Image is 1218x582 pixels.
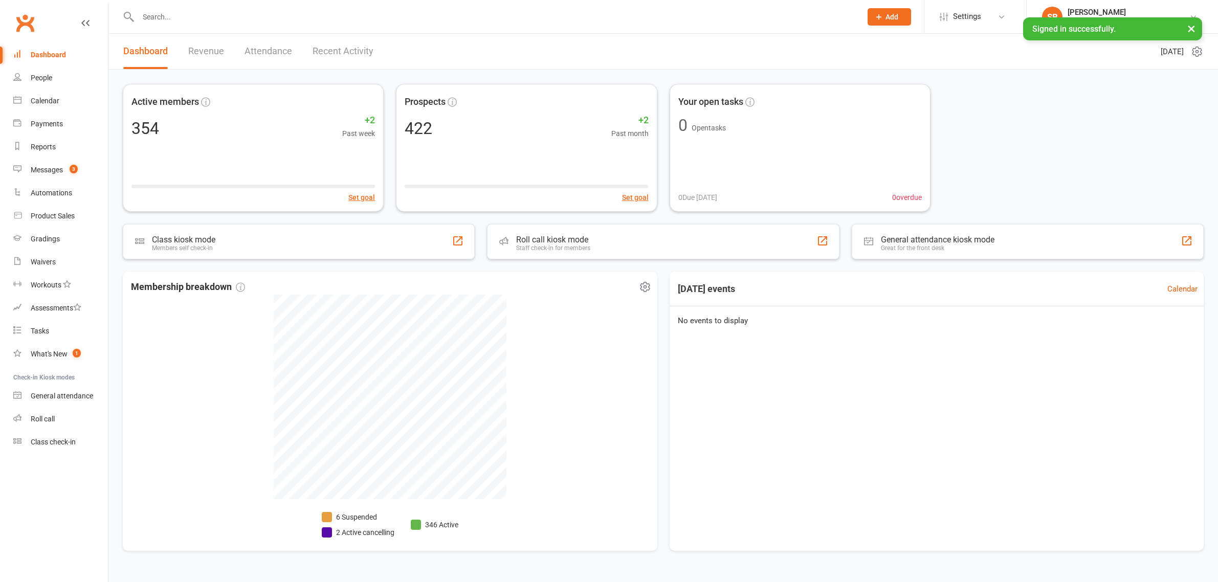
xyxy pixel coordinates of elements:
a: Revenue [188,34,224,69]
span: +2 [611,113,649,128]
a: Dashboard [123,34,168,69]
span: 3 [70,165,78,173]
button: Add [868,8,911,26]
div: Waivers [31,258,56,266]
a: Recent Activity [313,34,373,69]
span: Add [885,13,898,21]
input: Search... [135,10,854,24]
div: Reports [31,143,56,151]
div: Tasks [31,327,49,335]
div: [PERSON_NAME] Humaita Bankstown [1068,17,1189,26]
h3: [DATE] events [670,280,743,298]
a: Assessments [13,297,108,320]
a: Payments [13,113,108,136]
a: Class kiosk mode [13,431,108,454]
div: Members self check-in [152,244,215,252]
div: Assessments [31,304,81,312]
a: Automations [13,182,108,205]
div: No events to display [666,306,1208,335]
a: Attendance [245,34,292,69]
span: Settings [953,5,981,28]
span: Your open tasks [678,95,743,109]
div: People [31,74,52,82]
div: Payments [31,120,63,128]
button: × [1182,17,1201,39]
div: Automations [31,189,72,197]
div: Roll call kiosk mode [516,235,590,244]
a: Dashboard [13,43,108,66]
span: +2 [342,113,375,128]
span: 0 overdue [892,192,922,203]
div: SB [1042,7,1062,27]
div: What's New [31,350,68,358]
a: Tasks [13,320,108,343]
div: 354 [131,120,159,137]
li: 346 Active [411,519,458,530]
div: General attendance [31,392,93,400]
div: Dashboard [31,51,66,59]
span: [DATE] [1161,46,1184,58]
span: Past month [611,128,649,139]
span: Active members [131,95,199,109]
a: Reports [13,136,108,159]
a: Clubworx [12,10,38,36]
span: Membership breakdown [131,280,245,295]
a: General attendance kiosk mode [13,385,108,408]
span: 0 Due [DATE] [678,192,717,203]
div: Product Sales [31,212,75,220]
span: Prospects [405,95,446,109]
div: 0 [678,117,688,133]
li: 6 Suspended [322,511,394,523]
div: Gradings [31,235,60,243]
div: Class check-in [31,438,76,446]
a: People [13,66,108,89]
a: Calendar [1167,283,1198,295]
span: 1 [73,349,81,357]
span: Signed in successfully. [1032,24,1116,34]
a: Workouts [13,274,108,297]
div: Workouts [31,281,61,289]
div: Staff check-in for members [516,244,590,252]
div: Roll call [31,415,55,423]
a: What's New1 [13,343,108,366]
button: Set goal [348,192,375,203]
div: Calendar [31,97,59,105]
div: General attendance kiosk mode [881,235,994,244]
div: [PERSON_NAME] [1068,8,1189,17]
span: Open tasks [692,124,726,132]
span: Past week [342,128,375,139]
a: Messages 3 [13,159,108,182]
div: Great for the front desk [881,244,994,252]
a: Gradings [13,228,108,251]
div: Messages [31,166,63,174]
li: 2 Active cancelling [322,527,394,538]
a: Roll call [13,408,108,431]
a: Waivers [13,251,108,274]
a: Product Sales [13,205,108,228]
button: Set goal [622,192,649,203]
a: Calendar [13,89,108,113]
div: 422 [405,120,432,137]
div: Class kiosk mode [152,235,215,244]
